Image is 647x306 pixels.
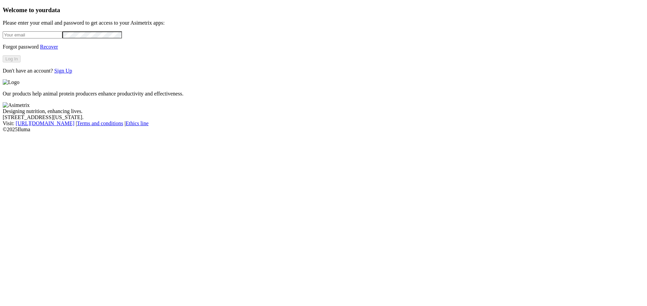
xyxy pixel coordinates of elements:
p: Please enter your email and password to get access to your Asimetrix apps: [3,20,644,26]
h3: Welcome to your [3,6,644,14]
div: Visit : | | [3,120,644,127]
img: Asimetrix [3,102,30,108]
a: Sign Up [54,68,72,74]
input: Your email [3,31,62,38]
a: Ethics line [126,120,149,126]
button: Log In [3,55,21,62]
p: Forgot password [3,44,644,50]
a: [URL][DOMAIN_NAME] [16,120,74,126]
p: Don't have an account? [3,68,644,74]
div: [STREET_ADDRESS][US_STATE]. [3,114,644,120]
div: Designing nutrition, enhancing lives. [3,108,644,114]
a: Terms and conditions [77,120,123,126]
p: Our products help animal protein producers enhance productivity and effectiveness. [3,91,644,97]
img: Logo [3,79,20,85]
a: Recover [40,44,58,50]
span: data [48,6,60,13]
div: © 2025 Iluma [3,127,644,133]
